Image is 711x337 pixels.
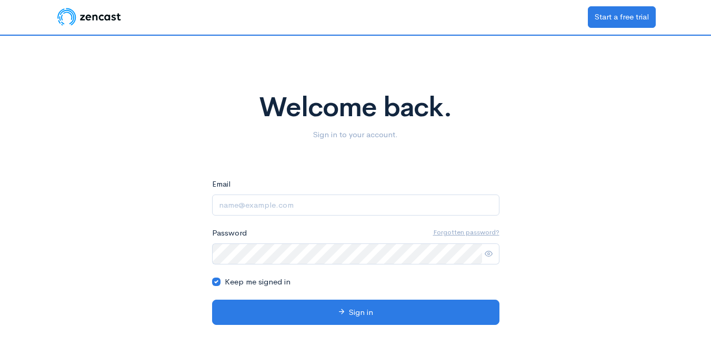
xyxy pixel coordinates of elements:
[62,129,649,141] p: Sign in to your account.
[212,300,499,325] button: Sign in
[433,227,499,238] a: Forgotten password?
[212,178,231,190] label: Email
[62,93,649,122] h1: Welcome back.
[433,228,499,237] u: Forgotten password?
[56,6,123,27] img: ZenCast Logo
[212,227,247,239] label: Password
[588,6,656,28] a: Start a free trial
[225,276,291,288] label: Keep me signed in
[212,195,499,216] input: name@example.com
